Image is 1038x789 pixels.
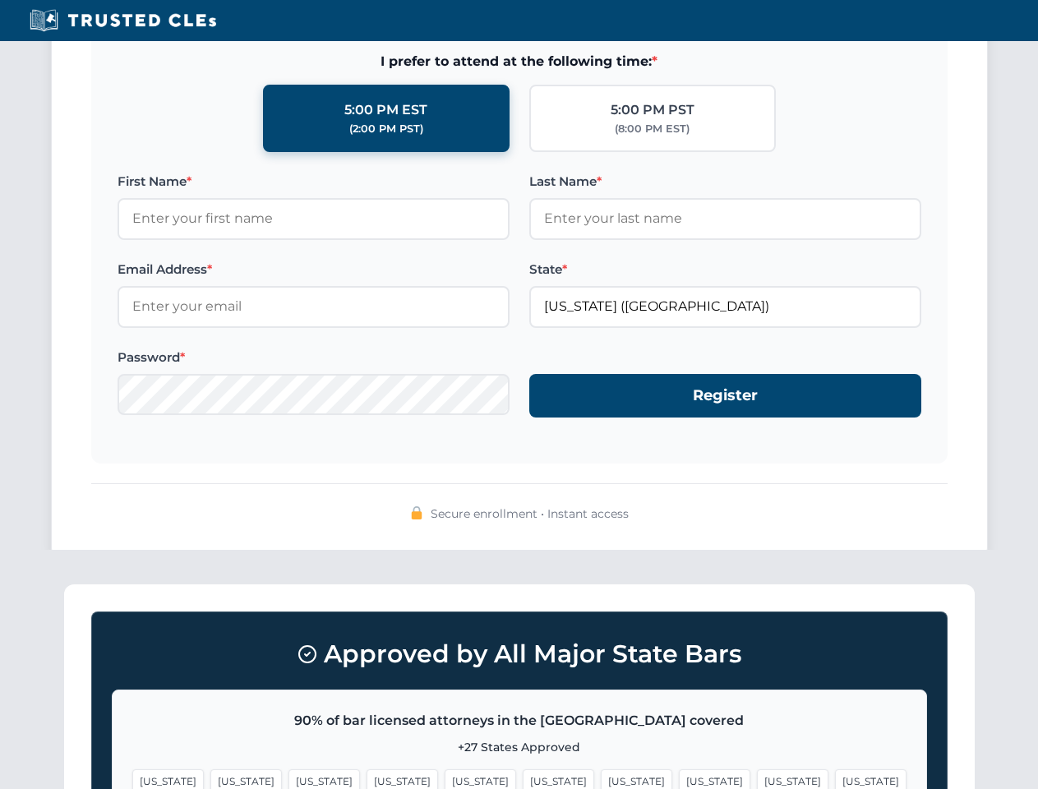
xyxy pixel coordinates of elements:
[431,505,629,523] span: Secure enrollment • Instant access
[529,286,921,327] input: Florida (FL)
[529,374,921,418] button: Register
[118,198,510,239] input: Enter your first name
[529,172,921,191] label: Last Name
[132,738,907,756] p: +27 States Approved
[410,506,423,519] img: 🔒
[611,99,694,121] div: 5:00 PM PST
[132,710,907,731] p: 90% of bar licensed attorneys in the [GEOGRAPHIC_DATA] covered
[25,8,221,33] img: Trusted CLEs
[118,260,510,279] label: Email Address
[112,632,927,676] h3: Approved by All Major State Bars
[349,121,423,137] div: (2:00 PM PST)
[118,172,510,191] label: First Name
[118,51,921,72] span: I prefer to attend at the following time:
[615,121,690,137] div: (8:00 PM EST)
[118,348,510,367] label: Password
[344,99,427,121] div: 5:00 PM EST
[118,286,510,327] input: Enter your email
[529,260,921,279] label: State
[529,198,921,239] input: Enter your last name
